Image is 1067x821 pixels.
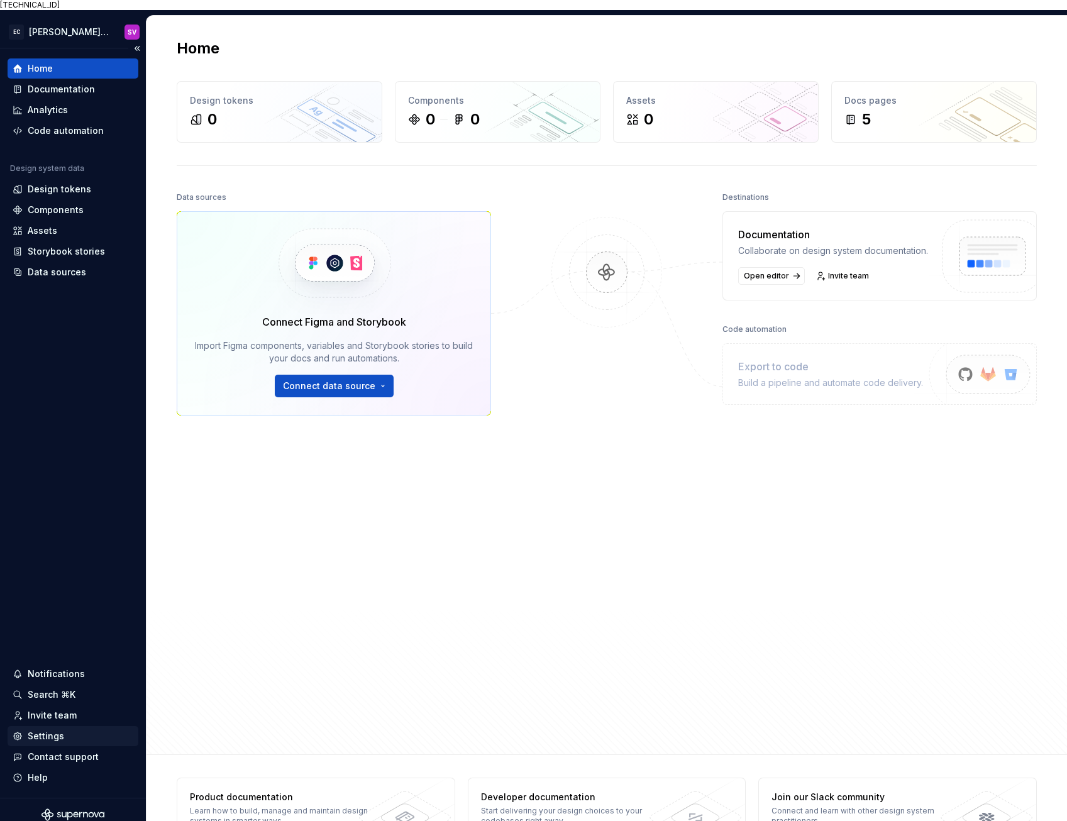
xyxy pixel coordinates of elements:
button: Collapse sidebar [128,40,146,57]
a: Design tokens0 [177,81,382,143]
div: Design tokens [190,94,369,107]
div: Contact support [28,751,99,763]
div: [PERSON_NAME] Websites Design System [29,26,109,38]
div: Code automation [28,124,104,137]
a: Analytics [8,100,138,120]
a: Open editor [738,267,805,285]
div: 5 [862,109,871,129]
a: Components00 [395,81,600,143]
a: Components [8,200,138,220]
div: Build a pipeline and automate code delivery. [738,377,923,389]
div: Notifications [28,668,85,680]
div: Design system data [10,163,84,174]
button: Connect data source [275,375,394,397]
span: Invite team [828,271,869,281]
button: Search ⌘K [8,685,138,705]
div: Data sources [28,266,86,278]
div: Connect Figma and Storybook [262,314,406,329]
div: Join our Slack community [771,791,954,803]
div: Assets [626,94,805,107]
div: Home [28,62,53,75]
a: Invite team [812,267,875,285]
a: Code automation [8,121,138,141]
a: Design tokens [8,179,138,199]
div: 0 [470,109,480,129]
div: Settings [28,730,64,742]
div: Help [28,771,48,784]
div: SV [128,27,136,37]
div: Invite team [28,709,77,722]
div: Analytics [28,104,68,116]
a: Docs pages5 [831,81,1037,143]
div: Search ⌘K [28,688,75,701]
span: Open editor [744,271,789,281]
div: Documentation [738,227,928,242]
button: Notifications [8,664,138,684]
div: EC [9,25,24,40]
a: Assets [8,221,138,241]
div: Collaborate on design system documentation. [738,245,928,257]
a: Data sources [8,262,138,282]
div: Assets [28,224,57,237]
div: Documentation [28,83,95,96]
h2: Home [177,38,219,58]
div: Design tokens [28,183,91,196]
div: Docs pages [844,94,1024,107]
div: Developer documentation [481,791,664,803]
a: Home [8,58,138,79]
div: Destinations [722,189,769,206]
svg: Supernova Logo [41,808,104,821]
div: 0 [207,109,217,129]
div: Product documentation [190,791,373,803]
div: Export to code [738,359,923,374]
div: Components [28,204,84,216]
div: 0 [426,109,435,129]
a: Storybook stories [8,241,138,262]
button: Help [8,768,138,788]
button: Contact support [8,747,138,767]
div: Data sources [177,189,226,206]
a: Assets0 [613,81,819,143]
div: Code automation [722,321,787,338]
span: Connect data source [283,380,375,392]
div: 0 [644,109,653,129]
button: EC[PERSON_NAME] Websites Design SystemSV [3,18,143,45]
a: Documentation [8,79,138,99]
a: Invite team [8,705,138,725]
div: Storybook stories [28,245,105,258]
div: Components [408,94,587,107]
a: Settings [8,726,138,746]
div: Import Figma components, variables and Storybook stories to build your docs and run automations. [195,339,473,365]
